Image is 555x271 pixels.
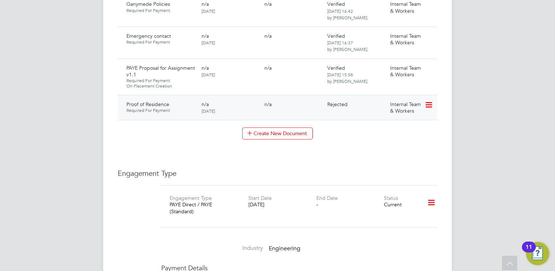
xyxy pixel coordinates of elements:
[316,195,338,201] label: End Date
[170,201,237,214] div: PAYE Direct / PAYE (Standard)
[327,101,348,108] span: Rejected
[126,83,196,89] span: On Placement Creation
[526,242,549,265] button: Open Resource Center, 11 new notifications
[316,201,384,208] div: -
[390,65,421,78] span: Internal Team & Workers
[264,33,272,39] span: n/a
[170,195,212,201] label: Engagement Type
[126,39,196,45] span: Required For Payment
[126,33,171,39] span: Emergency contact
[384,195,398,201] label: Status
[202,33,209,39] span: n/a
[118,169,437,178] h3: Engagement Type
[242,128,313,139] button: Create New Document
[269,245,300,252] span: Engineering
[327,33,345,39] span: Verified
[202,40,215,45] span: [DATE]
[126,1,170,7] span: Ganymede Policies
[126,101,169,108] span: Proof of Residence
[202,1,209,7] span: n/a
[126,78,196,84] span: Required For Payment
[264,65,272,71] span: n/a
[202,108,215,114] span: [DATE]
[264,1,272,7] span: n/a
[126,108,196,113] span: Required For Payment
[526,247,532,256] div: 11
[390,101,421,114] span: Internal Team & Workers
[126,8,196,13] span: Required For Payment
[327,1,345,7] span: Verified
[327,40,368,52] span: [DATE] 16:37 by [PERSON_NAME].
[202,72,215,77] span: [DATE]
[202,101,209,108] span: n/a
[202,8,215,14] span: [DATE]
[327,65,345,71] span: Verified
[161,244,263,252] label: Industry
[126,65,195,78] span: PAYE Proposal for Assignment v1.1
[264,101,272,108] span: n/a
[390,33,421,46] span: Internal Team & Workers
[390,1,421,14] span: Internal Team & Workers
[248,195,272,201] label: Start Date
[202,65,209,71] span: n/a
[327,72,368,84] span: [DATE] 15:58 by [PERSON_NAME].
[327,8,368,20] span: [DATE] 16:42 by [PERSON_NAME].
[384,201,418,208] div: Current
[248,201,316,208] div: [DATE]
